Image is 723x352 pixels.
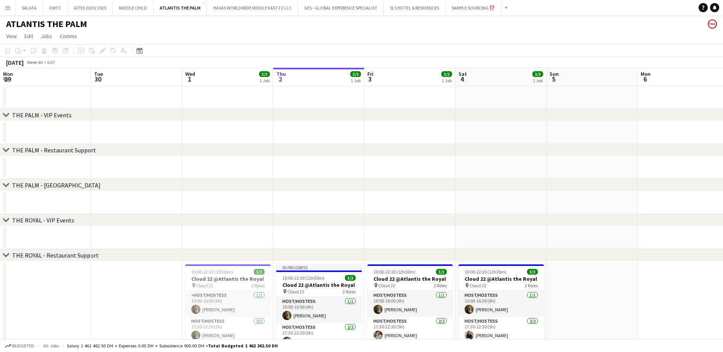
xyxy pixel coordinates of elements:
[12,343,34,349] span: Budgeted
[457,75,467,83] span: 4
[185,70,195,77] span: Wed
[350,71,361,77] span: 3/3
[24,33,33,40] span: Edit
[351,78,361,83] div: 1 Job
[458,70,467,77] span: Sat
[113,0,154,15] button: MIDDLE CHILD
[276,70,286,77] span: Thu
[298,0,384,15] button: GES - GLOBAL EXPERIENCE SPECIALIST
[3,70,13,77] span: Mon
[276,264,362,270] div: In progress
[42,343,60,349] span: All jobs
[367,70,374,77] span: Fri
[67,0,113,15] button: GITEX 2020/ 2025
[47,59,55,65] div: GST
[6,18,87,30] h1: ATLANTIS THE PALM
[154,0,207,15] button: ATLANTIS THE PALM
[282,275,324,281] span: 10:00-22:30 (12h30m)
[470,283,486,288] span: Cloud 22
[446,0,502,15] button: SAMPLE SOURCING ⁉️
[6,59,24,66] div: [DATE]
[533,78,543,83] div: 1 Job
[527,269,538,275] span: 3/3
[276,282,362,288] h3: Cloud 22 @Atlantis the Royal
[550,70,559,77] span: Sun
[548,75,559,83] span: 5
[196,283,213,288] span: Cloud 22
[378,283,395,288] span: Cloud 22
[185,275,271,282] h3: Cloud 22 @Atlantis the Royal
[287,289,304,294] span: Cloud 22
[2,75,13,83] span: 29
[12,111,72,119] div: THE PALM - VIP Events
[366,75,374,83] span: 3
[25,59,44,65] span: Week 40
[708,19,717,29] app-user-avatar: THA_Sales Team
[254,269,265,275] span: 3/3
[184,75,195,83] span: 1
[21,31,36,41] a: Edit
[38,31,55,41] a: Jobs
[207,0,298,15] button: HAVAS WORLDWIDE MIDDLE EAST FZ LLC
[57,31,80,41] a: Comms
[532,71,543,77] span: 3/3
[641,70,651,77] span: Mon
[345,275,356,281] span: 3/3
[3,31,20,41] a: View
[434,283,447,288] span: 2 Roles
[252,283,265,288] span: 2 Roles
[41,33,52,40] span: Jobs
[12,181,101,189] div: THE PALM - [GEOGRAPHIC_DATA]
[16,0,43,15] button: SALATA
[185,291,271,317] app-card-role: Host/Hostess1/110:00-16:00 (6h)[PERSON_NAME]
[442,78,452,83] div: 1 Job
[367,291,453,317] app-card-role: Host/Hostess1/110:00-16:00 (6h)[PERSON_NAME]
[60,33,77,40] span: Comms
[465,269,507,275] span: 10:00-22:30 (12h30m)
[441,71,452,77] span: 3/3
[67,343,278,349] div: Salary 1 461 462.50 DH + Expenses 0.00 DH + Subsistence 900.00 DH =
[458,291,544,317] app-card-role: Host/Hostess1/110:00-16:00 (6h)[PERSON_NAME]
[275,75,286,83] span: 2
[343,289,356,294] span: 2 Roles
[94,70,103,77] span: Tue
[374,269,415,275] span: 10:00-22:30 (12h30m)
[12,146,96,154] div: THE PALM - Restaurant Support
[259,71,270,77] span: 3/3
[276,297,362,323] app-card-role: Host/Hostess1/110:00-16:00 (6h)[PERSON_NAME]
[191,269,233,275] span: 10:00-22:30 (12h30m)
[640,75,651,83] span: 6
[458,275,544,282] h3: Cloud 22 @Atlantis the Royal
[367,275,453,282] h3: Cloud 22 @Atlantis the Royal
[208,343,278,349] span: Total Budgeted 1 462 362.50 DH
[43,0,67,15] button: DWTC
[436,269,447,275] span: 3/3
[93,75,103,83] span: 30
[12,251,99,259] div: THE ROYAL - Restaurant Support
[4,342,35,350] button: Budgeted
[12,216,74,224] div: THE ROYAL - VIP Events
[260,78,269,83] div: 1 Job
[6,33,17,40] span: View
[384,0,446,15] button: SLS HOTEL & RESIDENCES
[525,283,538,288] span: 2 Roles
